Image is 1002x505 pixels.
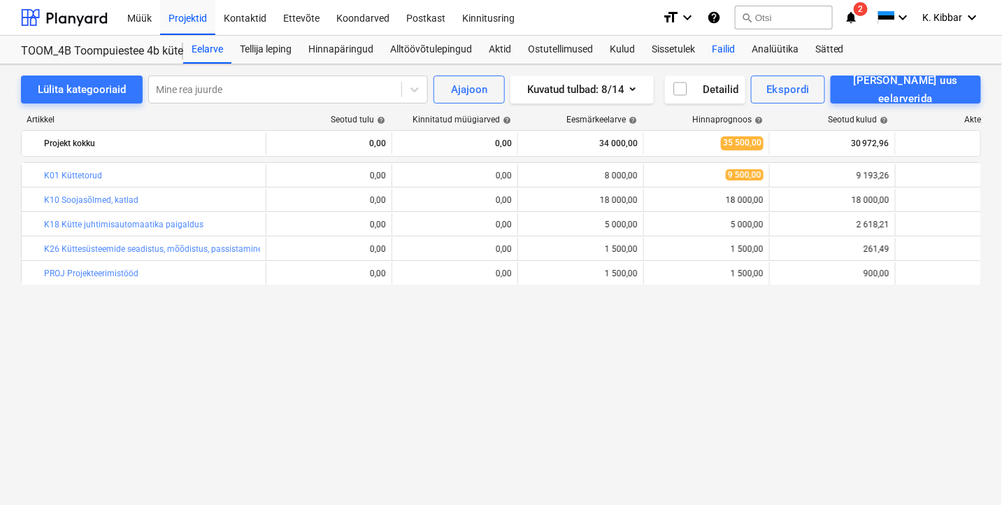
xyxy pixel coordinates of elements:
[775,171,889,180] div: 9 193,26
[44,171,102,180] a: K01 Küttetorud
[679,9,696,26] i: keyboard_arrow_down
[527,80,637,99] div: Kuvatud tulbad : 8/14
[703,36,743,64] a: Failid
[398,220,512,229] div: 0,00
[398,244,512,254] div: 0,00
[398,269,512,278] div: 0,00
[272,244,386,254] div: 0,00
[272,132,386,155] div: 0,00
[566,115,637,125] div: Eesmärkeelarve
[524,269,638,278] div: 1 500,00
[398,195,512,205] div: 0,00
[524,220,638,229] div: 5 000,00
[524,171,638,180] div: 8 000,00
[601,36,643,64] a: Kulud
[524,244,638,254] div: 1 500,00
[331,115,385,125] div: Seotud tulu
[964,9,981,26] i: keyboard_arrow_down
[735,6,833,29] button: Otsi
[382,36,480,64] a: Alltöövõtulepingud
[775,244,889,254] div: 261,49
[44,269,138,278] a: PROJ Projekteerimistööd
[643,36,703,64] a: Sissetulek
[751,76,824,104] button: Ekspordi
[38,80,126,99] div: Lülita kategooriaid
[895,9,912,26] i: keyboard_arrow_down
[721,136,764,150] span: 35 500,00
[854,2,868,16] span: 2
[807,36,852,64] a: Sätted
[692,115,763,125] div: Hinnaprognoos
[741,12,752,23] span: search
[44,244,262,254] a: K26 Küttesüsteemide seadistus, mõõdistus, passistamine
[480,36,520,64] a: Aktid
[21,115,266,125] div: Artikkel
[413,115,511,125] div: Kinnitatud müügiarved
[775,195,889,205] div: 18 000,00
[272,171,386,180] div: 0,00
[398,171,512,180] div: 0,00
[44,195,138,205] a: K10 Soojasõlmed, katlad
[775,132,889,155] div: 30 972,96
[520,36,601,64] a: Ostutellimused
[752,116,763,125] span: help
[524,195,638,205] div: 18 000,00
[844,9,858,26] i: notifications
[272,220,386,229] div: 0,00
[775,220,889,229] div: 2 618,21
[650,220,764,229] div: 5 000,00
[21,76,143,104] button: Lülita kategooriaid
[775,269,889,278] div: 900,00
[231,36,300,64] a: Tellija leping
[650,195,764,205] div: 18 000,00
[626,116,637,125] span: help
[44,132,260,155] div: Projekt kokku
[44,220,203,229] a: K18 Kütte juhtimisautomaatika paigaldus
[374,116,385,125] span: help
[398,132,512,155] div: 0,00
[743,36,807,64] a: Analüütika
[878,116,889,125] span: help
[650,244,764,254] div: 1 500,00
[650,269,764,278] div: 1 500,00
[524,132,638,155] div: 34 000,00
[831,76,981,104] button: [PERSON_NAME] uus eelarverida
[766,80,809,99] div: Ekspordi
[272,195,386,205] div: 0,00
[451,80,487,99] div: Ajajoon
[662,9,679,26] i: format_size
[707,9,721,26] i: Abikeskus
[665,76,745,104] button: Detailid
[672,80,738,99] div: Detailid
[300,36,382,64] a: Hinnapäringud
[434,76,505,104] button: Ajajoon
[932,438,1002,505] iframe: Chat Widget
[510,76,654,104] button: Kuvatud tulbad:8/14
[923,12,963,23] span: K. Kibbar
[726,169,764,180] span: 9 500,00
[846,71,966,108] div: [PERSON_NAME] uus eelarverida
[500,116,511,125] span: help
[932,438,1002,505] div: Vestlusvidin
[183,36,231,64] a: Eelarve
[828,115,889,125] div: Seotud kulud
[21,44,166,59] div: TOOM_4B Toompuiestee 4b küte
[272,269,386,278] div: 0,00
